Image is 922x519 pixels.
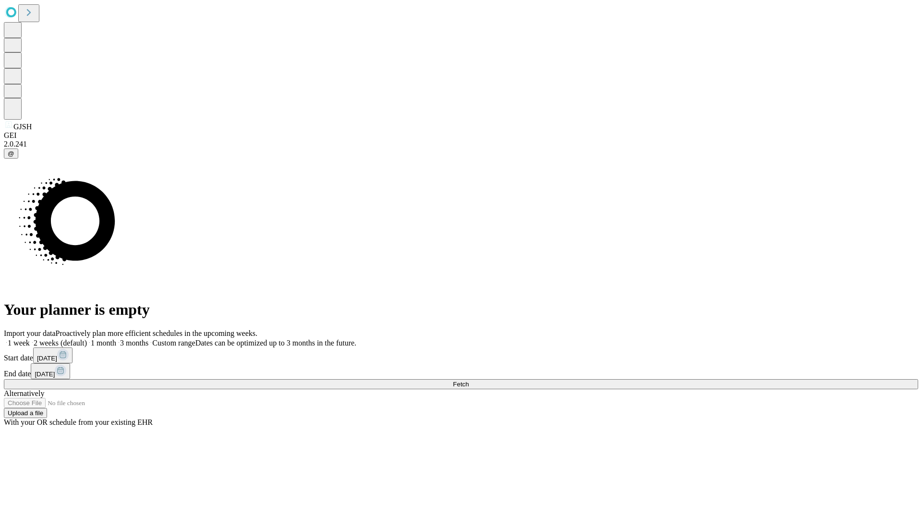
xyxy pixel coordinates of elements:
button: Upload a file [4,408,47,418]
span: GJSH [13,123,32,131]
div: Start date [4,347,918,363]
div: End date [4,363,918,379]
span: 2 weeks (default) [34,339,87,347]
div: GEI [4,131,918,140]
button: [DATE] [33,347,73,363]
div: 2.0.241 [4,140,918,148]
h1: Your planner is empty [4,301,918,319]
span: Import your data [4,329,56,337]
span: Dates can be optimized up to 3 months in the future. [195,339,356,347]
button: Fetch [4,379,918,389]
span: Proactively plan more efficient schedules in the upcoming weeks. [56,329,257,337]
button: [DATE] [31,363,70,379]
span: With your OR schedule from your existing EHR [4,418,153,426]
span: [DATE] [37,355,57,362]
span: 3 months [120,339,148,347]
span: Custom range [152,339,195,347]
button: @ [4,148,18,159]
span: 1 month [91,339,116,347]
span: @ [8,150,14,157]
span: [DATE] [35,371,55,378]
span: Alternatively [4,389,44,397]
span: Fetch [453,381,469,388]
span: 1 week [8,339,30,347]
